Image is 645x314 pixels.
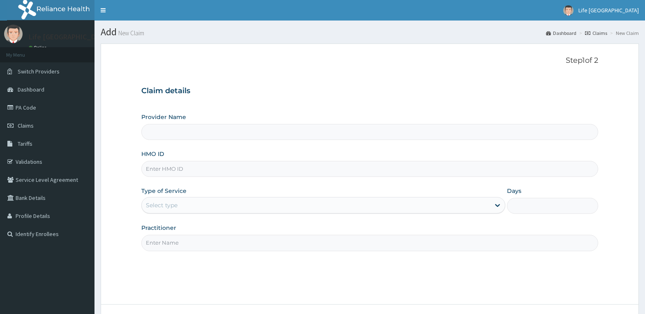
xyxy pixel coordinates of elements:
[563,5,574,16] img: User Image
[117,30,144,36] small: New Claim
[141,56,598,65] p: Step 1 of 2
[141,224,176,232] label: Practitioner
[141,161,598,177] input: Enter HMO ID
[141,235,598,251] input: Enter Name
[141,150,164,158] label: HMO ID
[4,25,23,43] img: User Image
[18,68,60,75] span: Switch Providers
[18,122,34,129] span: Claims
[29,45,48,50] a: Online
[546,30,576,37] a: Dashboard
[507,187,521,195] label: Days
[578,7,639,14] span: Life [GEOGRAPHIC_DATA]
[608,30,639,37] li: New Claim
[585,30,607,37] a: Claims
[101,27,639,37] h1: Add
[146,201,177,209] div: Select type
[18,140,32,147] span: Tariffs
[29,33,111,41] p: Life [GEOGRAPHIC_DATA]
[141,87,598,96] h3: Claim details
[141,187,187,195] label: Type of Service
[18,86,44,93] span: Dashboard
[141,113,186,121] label: Provider Name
